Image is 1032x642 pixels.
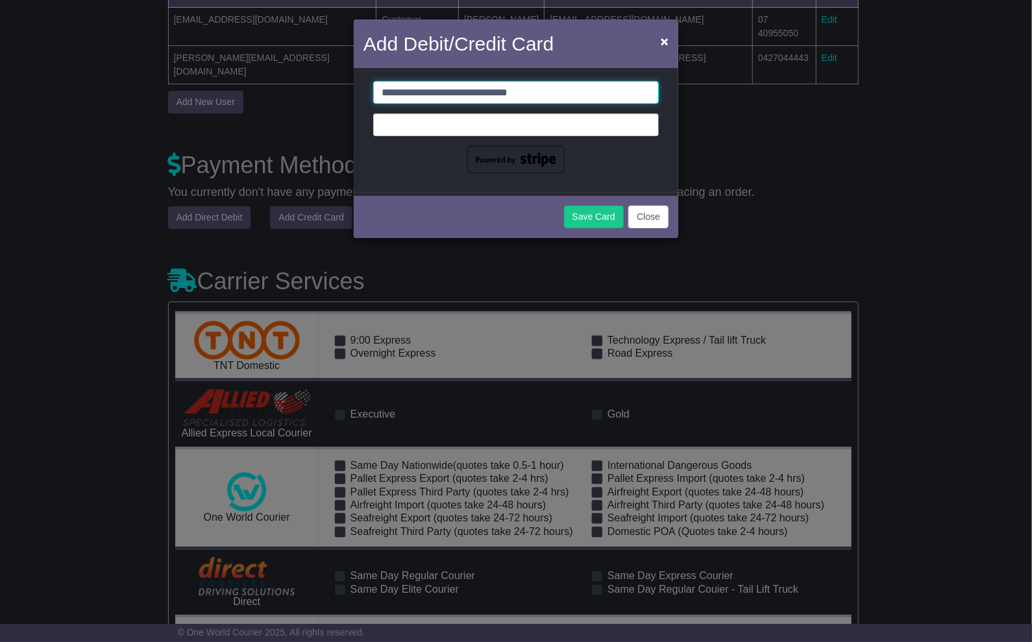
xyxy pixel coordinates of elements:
span: × [661,34,669,49]
img: powered-by-stripe.png [467,146,565,173]
button: Close [628,206,669,228]
button: Close [654,28,675,54]
button: Save Card [564,206,624,228]
h4: Add Debit/Credit Card [363,29,554,58]
iframe: Secure card payment input frame [382,118,650,129]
